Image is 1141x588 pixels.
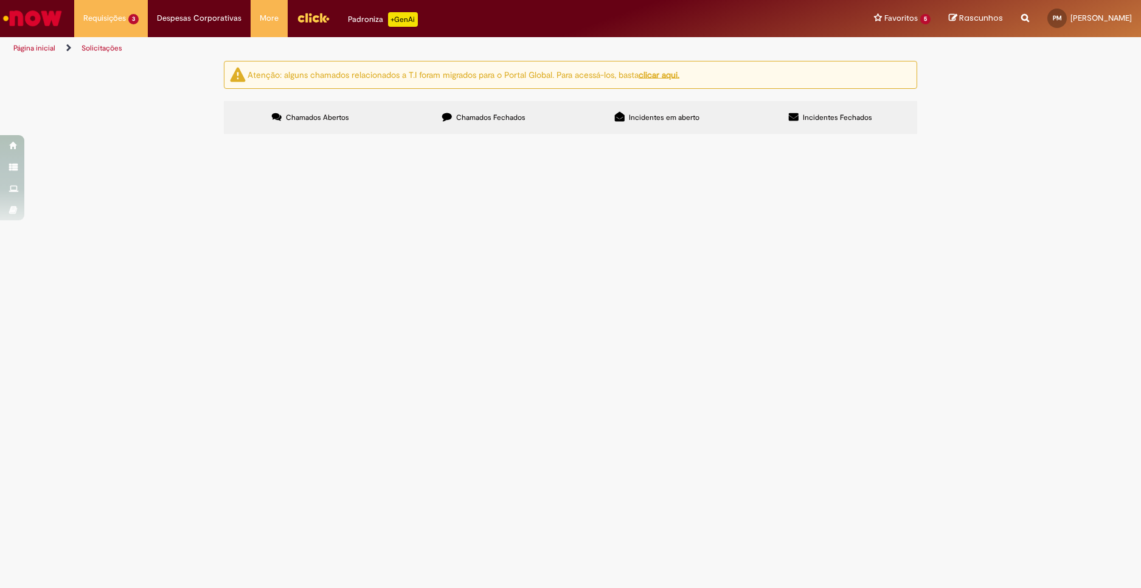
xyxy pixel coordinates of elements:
span: Chamados Fechados [456,113,525,122]
a: clicar aqui. [639,69,679,80]
a: Solicitações [81,43,122,53]
p: +GenAi [388,12,418,27]
span: Rascunhos [959,12,1003,24]
span: 3 [128,14,139,24]
img: click_logo_yellow_360x200.png [297,9,330,27]
a: Rascunhos [949,13,1003,24]
span: Incidentes em aberto [629,113,699,122]
span: Requisições [83,12,126,24]
ng-bind-html: Atenção: alguns chamados relacionados a T.I foram migrados para o Portal Global. Para acessá-los,... [248,69,679,80]
span: 5 [920,14,931,24]
span: [PERSON_NAME] [1070,13,1132,23]
a: Página inicial [13,43,55,53]
img: ServiceNow [1,6,64,30]
span: More [260,12,279,24]
span: Favoritos [884,12,918,24]
span: Chamados Abertos [286,113,349,122]
ul: Trilhas de página [9,37,752,60]
span: PM [1053,14,1062,22]
span: Despesas Corporativas [157,12,241,24]
span: Incidentes Fechados [803,113,872,122]
div: Padroniza [348,12,418,27]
